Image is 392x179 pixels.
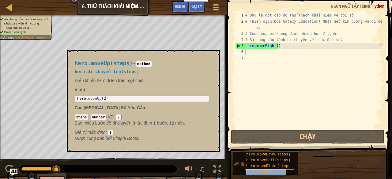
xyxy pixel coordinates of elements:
div: 4 [235,37,245,43]
span: Ví dụ [75,87,85,92]
span: Giá trị mặc định [75,130,106,135]
span: hero.di chuyển lên(steps) [75,69,139,74]
span: Chưa hoàn thành [16,36,46,39]
div: 1 [235,12,245,18]
span: hero.moveUp(steps) [75,60,133,66]
button: Ctrl + P: Play [3,163,15,176]
code: 1 [108,130,113,135]
span: Thoát khỏi ngục tối. [4,26,31,29]
span: hero.moveLeft(steps) [246,158,290,162]
code: steps [75,114,88,120]
span: Ask AI [175,3,185,9]
code: 2 [116,114,121,120]
button: ♫ [198,163,208,176]
span: hero.moveUp(steps) [246,170,286,174]
span: Anh hùng của bạn phải sống sót. [4,17,49,21]
span: VD [108,114,114,119]
p: Điều khiển hero đi lên trên một chút. [75,77,209,84]
span: Gợi ý [191,3,202,9]
span: : [106,130,108,135]
em: Simple Boots. [75,136,139,141]
strong: : [75,87,87,92]
button: Bật tắt chế độ toàn màn hình [211,163,224,176]
button: Tùy chỉnh âm lượng [183,163,195,176]
span: : [145,105,147,110]
span: Dưới 8 câu lệnh. [4,30,26,34]
div: 3 [235,31,245,37]
span: : [88,114,91,119]
button: Hiện game menu [208,1,224,16]
span: : [14,36,16,39]
span: Ngôn ngữ lập trình [331,3,370,9]
span: : [370,3,372,9]
span: Nhặt cả 3 viên kim cương. [4,22,40,25]
button: Ask AI [10,169,17,176]
span: Python [372,3,384,9]
p: Bao nhiêu bước để di chuyển (mặc định 1 bước, 12 mét). [75,120,209,126]
div: 6 [235,49,245,55]
span: hero.moveDown(steps) [246,152,290,157]
button: Chạy [231,130,384,144]
div: ( ) [75,114,209,135]
span: hero.moveRight(steps) [246,164,292,168]
span: : [114,114,116,119]
span: Được cung cấp bởi [75,136,113,141]
div: 5 [236,43,245,49]
code: number [91,114,106,120]
div: 7 [235,55,245,61]
span: Các [MEDICAL_DATA] Số Yêu Cầu [75,105,145,110]
img: portrait.png [233,158,245,170]
div: 2 [235,18,245,31]
button: Ask AI [172,1,188,13]
h4: - [75,61,209,66]
code: method [136,61,152,67]
span: ♫ [199,164,205,173]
